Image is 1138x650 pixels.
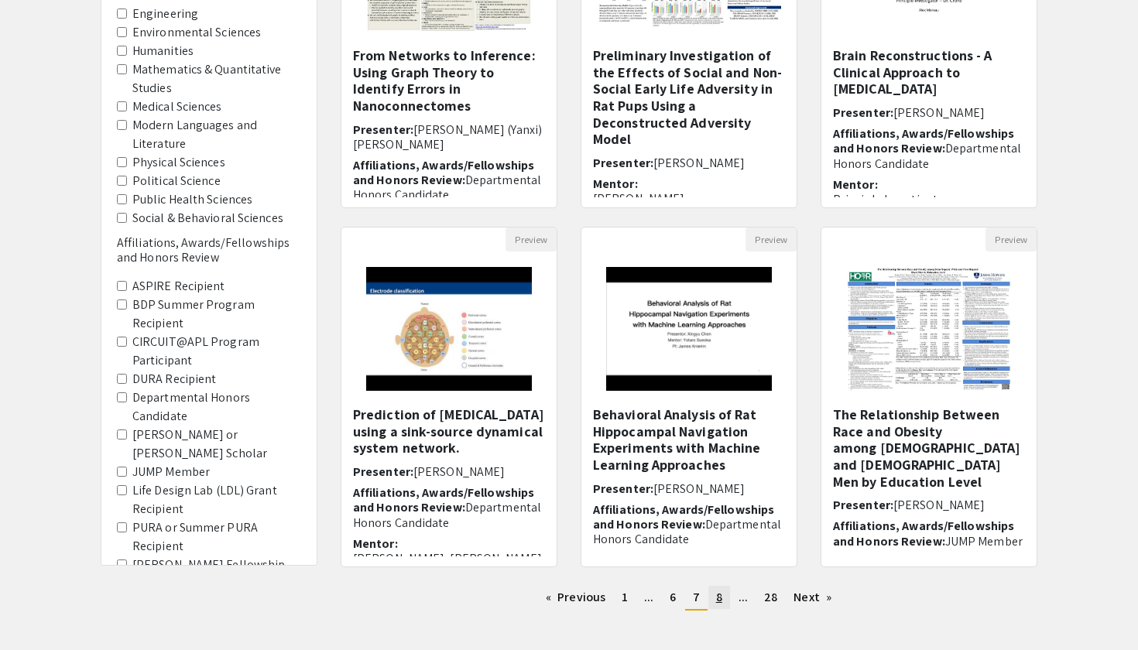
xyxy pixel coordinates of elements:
[831,251,1027,406] img: <p class="ql-align-center">The Relationship Between Race and Obesity among&nbsp;Non-Hispanic Whit...
[413,464,505,480] span: [PERSON_NAME]
[833,518,1014,549] span: Affiliations, Awards/Fellowships and Honors Review:
[353,535,398,552] span: Mentor:
[593,481,785,496] h6: Presenter:
[132,209,283,227] label: Social & Behavioral Sciences
[351,251,547,406] img: <p>Prediction of ADHD using a sink-source dynamical system network.</p>
[353,406,545,457] h5: Prediction of [MEDICAL_DATA] using a sink-source dynamical system network.
[132,277,225,296] label: ASPIRE Recipient
[786,586,839,609] a: Next page
[593,176,638,192] span: Mentor:
[353,47,545,114] h5: From Networks to Inference: Using Graph Theory to Identify Errors in Nanoconnectomes
[506,227,557,251] button: Preview
[132,556,301,593] label: [PERSON_NAME] Fellowship Recipient
[833,105,1025,120] h6: Presenter:
[622,589,628,605] span: 1
[593,406,785,473] h5: Behavioral Analysis of Rat Hippocampal Navigation Experiments with Machine Learning Approaches
[653,481,745,497] span: [PERSON_NAME]
[132,5,198,23] label: Engineering
[132,153,225,172] label: Physical Sciences
[653,155,745,171] span: [PERSON_NAME]
[833,192,1025,251] p: Principle Investigator - [PERSON_NAME]; Primary Mentor - [PERSON_NAME] Ph.D cadidate Biomedical E...
[670,589,676,605] span: 6
[746,227,797,251] button: Preview
[132,60,301,97] label: Mathematics & Quantitative Studies
[353,172,541,203] span: Departmental Honors Candidate
[821,227,1037,567] div: Open Presentation <p class="ql-align-center">The Relationship Between Race and Obesity among&nbsp...
[591,251,787,406] img: <p>Behavioral Analysis of Rat Hippocampal Navigation Experiments with Machine Learning Approaches...
[593,501,774,532] span: Affiliations, Awards/Fellowships and Honors Review:
[593,516,781,547] span: Departmental Honors Candidate
[945,533,1023,549] span: JUMP Member
[117,235,301,265] h6: Affiliations, Awards/Fellowships and Honors Review
[764,589,777,605] span: 28
[341,227,557,567] div: Open Presentation <p>Prediction of ADHD using a sink-source dynamical system network.</p>
[833,554,878,570] span: Mentor:
[833,140,1021,171] span: Departmental Honors Candidate
[132,333,301,370] label: CIRCUIT@APL Program Participant
[353,499,541,530] span: Departmental Honors Candidate
[341,586,1037,611] ul: Pagination
[132,370,216,388] label: DURA Recipient
[985,227,1037,251] button: Preview
[893,104,985,121] span: [PERSON_NAME]
[739,589,748,605] span: ...
[581,227,797,567] div: Open Presentation <p>Behavioral Analysis of Rat Hippocampal Navigation Experiments with Machine L...
[12,580,66,638] iframe: Chat
[132,23,261,42] label: Environmental Sciences
[132,116,301,153] label: Modern Languages and Literature
[132,388,301,426] label: Departmental Honors Candidate
[132,42,194,60] label: Humanities
[353,121,542,152] span: [PERSON_NAME] (Yanxi) [PERSON_NAME]
[132,190,252,209] label: Public Health Sciences
[833,47,1025,97] h5: Brain Reconstructions - A Clinical Approach to [MEDICAL_DATA]
[833,176,878,193] span: Mentor:
[132,172,221,190] label: Political Science
[132,463,210,481] label: JUMP Member
[716,589,722,605] span: 8
[132,481,301,518] label: Life Design Lab (LDL) Grant Recipient
[353,122,545,152] h6: Presenter:
[593,552,638,568] span: Mentor:
[353,464,545,479] h6: Presenter:
[132,518,301,556] label: PURA or Summer PURA Recipient
[593,47,785,148] h5: Preliminary Investigation of the Effects of Social and Non-Social Early Life Adversity in Rat Pup...
[833,406,1025,490] h5: The Relationship Between Race and Obesity among [DEMOGRAPHIC_DATA] and [DEMOGRAPHIC_DATA] Men by ...
[833,125,1014,156] span: Affiliations, Awards/Fellowships and Honors Review:
[132,426,301,463] label: [PERSON_NAME] or [PERSON_NAME] Scholar
[132,296,301,333] label: BDP Summer Program Recipient
[893,497,985,513] span: [PERSON_NAME]
[353,157,534,188] span: Affiliations, Awards/Fellowships and Honors Review:
[353,484,534,515] span: Affiliations, Awards/Fellowships and Honors Review:
[593,156,785,170] h6: Presenter:
[538,586,613,609] a: Previous page
[644,589,653,605] span: ...
[593,191,785,206] p: [PERSON_NAME]
[353,551,545,580] p: [PERSON_NAME], [PERSON_NAME] PhD
[132,97,222,116] label: Medical Sciences
[833,498,1025,512] h6: Presenter:
[693,589,700,605] span: 7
